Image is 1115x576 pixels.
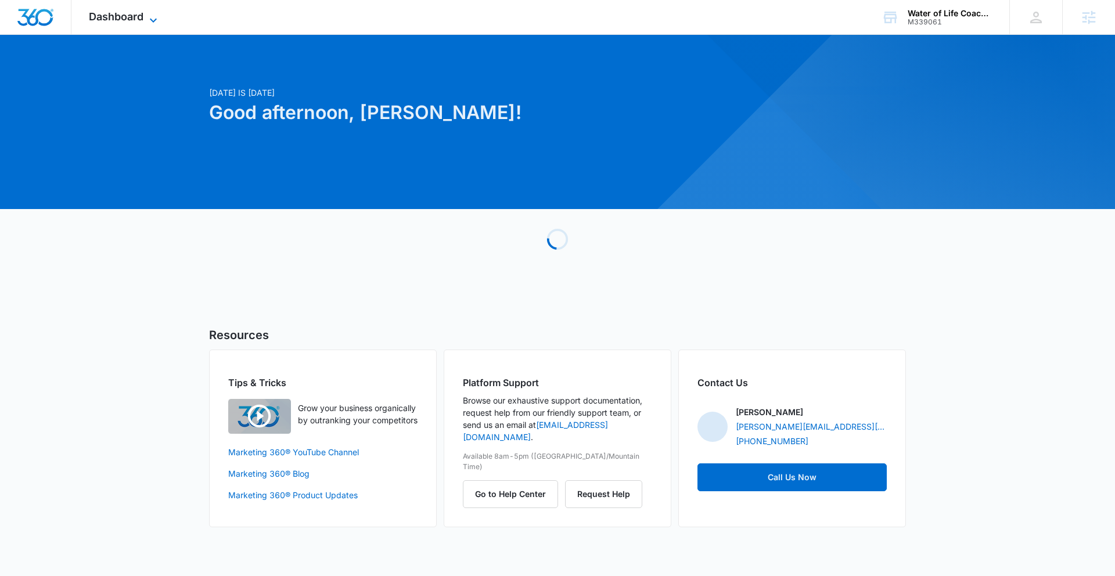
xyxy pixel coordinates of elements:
[209,99,669,127] h1: Good afternoon, [PERSON_NAME]!
[463,489,565,499] a: Go to Help Center
[463,451,652,472] p: Available 8am-5pm ([GEOGRAPHIC_DATA]/Mountain Time)
[463,376,652,390] h2: Platform Support
[463,394,652,443] p: Browse our exhaustive support documentation, request help from our friendly support team, or send...
[697,463,887,491] a: Call Us Now
[209,87,669,99] p: [DATE] is [DATE]
[463,480,558,508] button: Go to Help Center
[697,376,887,390] h2: Contact Us
[228,489,418,501] a: Marketing 360® Product Updates
[908,18,992,26] div: account id
[228,376,418,390] h2: Tips & Tricks
[565,489,642,499] a: Request Help
[298,402,418,426] p: Grow your business organically by outranking your competitors
[736,435,808,447] a: [PHONE_NUMBER]
[89,10,143,23] span: Dashboard
[908,9,992,18] div: account name
[565,480,642,508] button: Request Help
[209,326,906,344] h5: Resources
[228,446,418,458] a: Marketing 360® YouTube Channel
[697,412,728,442] img: Mitchell Dame
[736,406,803,418] p: [PERSON_NAME]
[228,399,291,434] img: Quick Overview Video
[228,467,418,480] a: Marketing 360® Blog
[736,420,887,433] a: [PERSON_NAME][EMAIL_ADDRESS][DOMAIN_NAME]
